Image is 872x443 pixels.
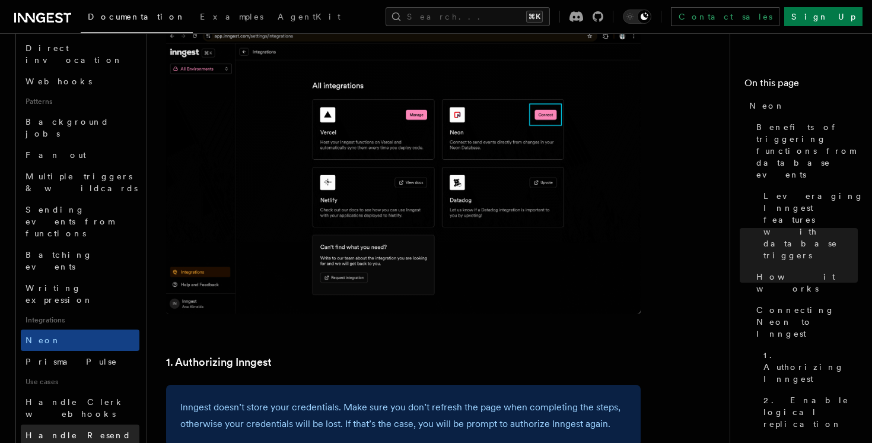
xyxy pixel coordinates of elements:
a: Multiple triggers & wildcards [21,166,139,199]
span: How it works [756,271,858,295]
a: 1. Authorizing Inngest [759,344,858,390]
kbd: ⌘K [526,11,543,23]
span: Prisma Pulse [26,357,117,366]
a: Sign Up [784,7,863,26]
span: Integrations [21,311,139,330]
span: Background jobs [26,117,109,138]
a: How it works [752,266,858,299]
a: Webhooks [21,71,139,92]
span: Fan out [26,150,86,160]
a: Benefits of triggering functions from database events [752,116,858,185]
h4: On this page [744,76,858,95]
img: Neon integration card inside the Inngest integrations page [166,29,641,314]
a: 2. Enable logical replication [759,390,858,435]
button: Toggle dark mode [623,10,651,24]
a: Leveraging Inngest features with database triggers [759,185,858,266]
span: Multiple triggers & wildcards [26,172,138,193]
a: Batching events [21,244,139,277]
span: 2. Enable logical replication [763,394,858,430]
p: Inngest doesn’t store your credentials. Make sure you don’t refresh the page when completing the ... [180,399,626,432]
span: Sending events from functions [26,205,114,238]
span: Webhooks [26,77,92,86]
span: Benefits of triggering functions from database events [756,121,858,181]
span: Connecting Neon to Inngest [756,304,858,340]
a: 1. Authorizing Inngest [166,354,272,371]
span: Direct invocation [26,43,123,65]
span: Documentation [88,12,186,21]
span: Use cases [21,372,139,391]
a: Handle Clerk webhooks [21,391,139,425]
span: Leveraging Inngest features with database triggers [763,190,864,261]
a: Neon [744,95,858,116]
a: Examples [193,4,270,32]
a: Documentation [81,4,193,33]
span: Writing expression [26,283,93,305]
a: Sending events from functions [21,199,139,244]
a: Prisma Pulse [21,351,139,372]
a: Neon [21,330,139,351]
span: Neon [26,336,61,345]
span: Patterns [21,92,139,111]
a: AgentKit [270,4,348,32]
span: Examples [200,12,263,21]
a: Contact sales [671,7,779,26]
a: Direct invocation [21,37,139,71]
span: AgentKit [278,12,340,21]
span: 1. Authorizing Inngest [763,349,858,385]
span: Neon [749,100,785,112]
a: Fan out [21,144,139,166]
a: Writing expression [21,277,139,311]
span: Handle Clerk webhooks [26,397,125,419]
button: Search...⌘K [386,7,550,26]
span: Batching events [26,250,93,271]
a: Connecting Neon to Inngest [752,299,858,344]
a: Background jobs [21,111,139,144]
